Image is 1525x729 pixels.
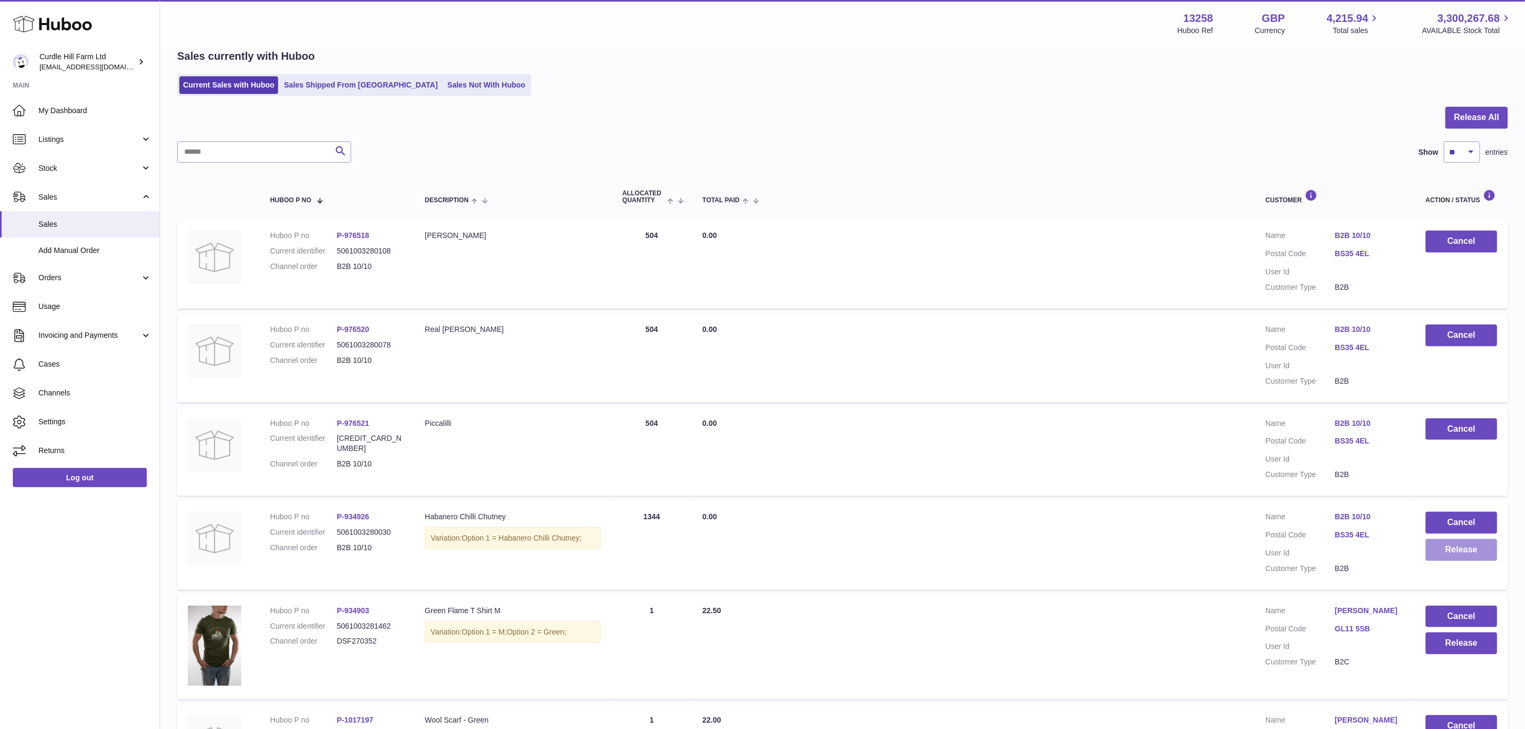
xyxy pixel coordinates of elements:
[337,246,404,256] dd: 5061003280108
[38,245,152,256] span: Add Manual Order
[270,262,337,272] dt: Channel order
[337,543,404,553] dd: B2B 10/10
[1422,11,1512,36] a: 3,300,267.68 AVAILABLE Stock Total
[425,512,601,522] div: Habanero Chilli Chutney
[1426,418,1497,440] button: Cancel
[38,163,140,173] span: Stock
[38,302,152,312] span: Usage
[270,340,337,350] dt: Current identifier
[1426,606,1497,628] button: Cancel
[270,433,337,454] dt: Current identifier
[1335,512,1404,522] a: B2B 10/10
[38,330,140,340] span: Invoicing and Payments
[425,418,601,429] div: Piccalilli
[177,49,315,64] h2: Sales currently with Huboo
[1266,189,1404,204] div: Customer
[270,512,337,522] dt: Huboo P no
[444,76,529,94] a: Sales Not With Huboo
[612,314,692,402] td: 504
[1419,147,1439,157] label: Show
[425,621,601,643] div: Variation:
[1266,343,1335,355] dt: Postal Code
[1266,436,1335,449] dt: Postal Code
[612,408,692,496] td: 504
[1266,249,1335,262] dt: Postal Code
[270,231,337,241] dt: Huboo P no
[1266,657,1335,667] dt: Customer Type
[1335,470,1404,480] dd: B2B
[1266,606,1335,619] dt: Name
[337,355,404,366] dd: B2B 10/10
[1327,11,1369,26] span: 4,215.94
[1266,641,1335,652] dt: User Id
[337,621,404,631] dd: 5061003281462
[702,197,740,204] span: Total paid
[337,325,369,334] a: P-976520
[425,715,601,725] div: Wool Scarf - Green
[270,197,311,204] span: Huboo P no
[337,527,404,537] dd: 5061003280030
[188,606,241,686] img: EOB_7575EOB.jpg
[270,621,337,631] dt: Current identifier
[1266,530,1335,543] dt: Postal Code
[188,512,241,565] img: no-photo.jpg
[38,273,140,283] span: Orders
[38,106,152,116] span: My Dashboard
[188,324,241,378] img: no-photo.jpg
[38,192,140,202] span: Sales
[280,76,441,94] a: Sales Shipped From [GEOGRAPHIC_DATA]
[425,606,601,616] div: Green Flame T Shirt M
[1183,11,1213,26] strong: 13258
[270,324,337,335] dt: Huboo P no
[270,527,337,537] dt: Current identifier
[1426,632,1497,654] button: Release
[337,716,374,724] a: P-1017197
[702,512,717,521] span: 0.00
[1266,564,1335,574] dt: Customer Type
[270,459,337,469] dt: Channel order
[270,636,337,646] dt: Channel order
[1266,512,1335,525] dt: Name
[270,606,337,616] dt: Huboo P no
[337,340,404,350] dd: 5061003280078
[13,54,29,70] img: internalAdmin-13258@internal.huboo.com
[702,419,717,427] span: 0.00
[39,52,136,72] div: Curdle Hill Farm Ltd
[1266,624,1335,637] dt: Postal Code
[1437,11,1500,26] span: 3,300,267.68
[1335,231,1404,241] a: B2B 10/10
[1266,470,1335,480] dt: Customer Type
[462,628,507,636] span: Option 1 = M;
[1335,657,1404,667] dd: B2C
[1266,267,1335,277] dt: User Id
[1266,418,1335,431] dt: Name
[612,220,692,308] td: 504
[1178,26,1213,36] div: Huboo Ref
[179,76,278,94] a: Current Sales with Huboo
[1335,376,1404,386] dd: B2B
[337,512,369,521] a: P-934926
[38,134,140,145] span: Listings
[1266,324,1335,337] dt: Name
[1333,26,1380,36] span: Total sales
[425,197,469,204] span: Description
[1426,539,1497,561] button: Release
[1426,512,1497,534] button: Cancel
[1445,107,1508,129] button: Release All
[1426,189,1497,204] div: Action / Status
[1335,606,1404,616] a: [PERSON_NAME]
[39,62,157,71] span: [EMAIL_ADDRESS][DOMAIN_NAME]
[270,246,337,256] dt: Current identifier
[270,355,337,366] dt: Channel order
[270,418,337,429] dt: Huboo P no
[1335,715,1404,725] a: [PERSON_NAME]
[1266,361,1335,371] dt: User Id
[1266,715,1335,728] dt: Name
[1335,249,1404,259] a: BS35 4EL
[1266,282,1335,292] dt: Customer Type
[1335,282,1404,292] dd: B2B
[702,325,717,334] span: 0.00
[337,433,404,454] dd: [CREDIT_CARD_NUMBER]
[425,231,601,241] div: [PERSON_NAME]
[702,606,721,615] span: 22.50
